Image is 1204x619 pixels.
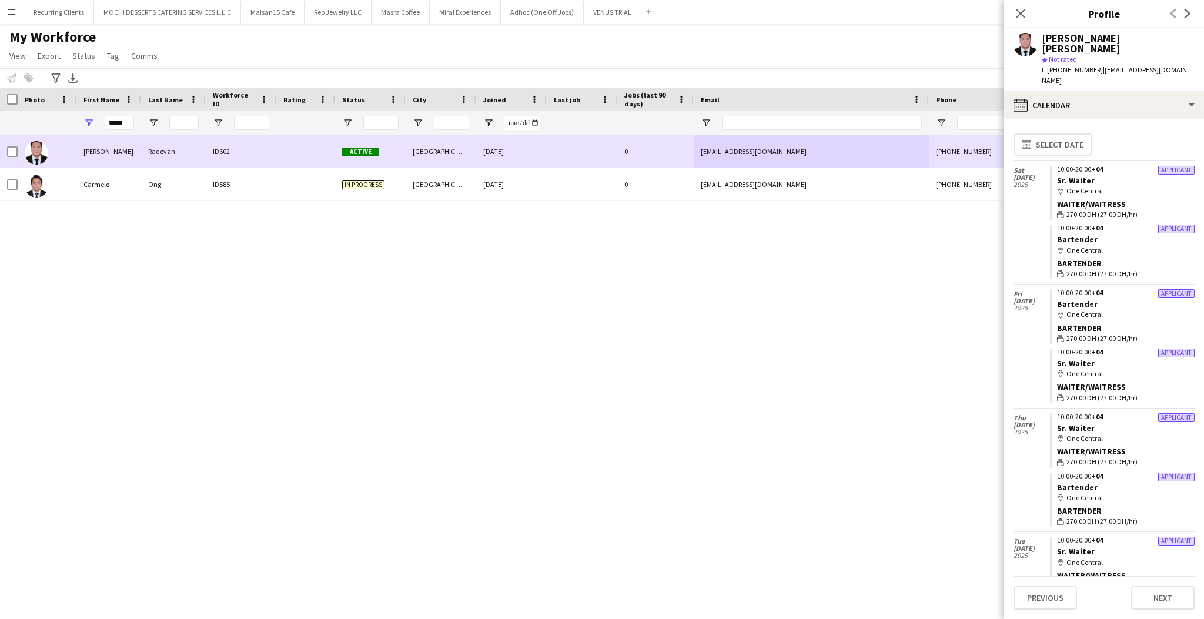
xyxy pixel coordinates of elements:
[1014,290,1050,297] span: Fri
[694,168,929,200] div: [EMAIL_ADDRESS][DOMAIN_NAME]
[504,116,540,130] input: Joined Filter Input
[105,116,134,130] input: First Name Filter Input
[483,118,494,128] button: Open Filter Menu
[936,95,956,104] span: Phone
[483,95,506,104] span: Joined
[1004,6,1204,21] h3: Profile
[1091,536,1103,544] span: +04
[1042,33,1195,54] div: [PERSON_NAME] [PERSON_NAME]
[1057,382,1195,392] div: Waiter/Waitress
[342,95,365,104] span: Status
[1091,165,1103,173] span: +04
[1057,433,1195,444] div: One Central
[406,135,476,168] div: [GEOGRAPHIC_DATA]
[1091,471,1103,480] span: +04
[929,135,1079,168] div: [PHONE_NUMBER]
[1014,167,1050,174] span: Sat
[1066,516,1138,527] span: 270.00 DH (27.00 DH/hr)
[102,48,124,63] a: Tag
[722,116,922,130] input: Email Filter Input
[1014,414,1050,421] span: Thu
[241,1,305,24] button: Maisan15 Cafe
[148,118,159,128] button: Open Filter Menu
[342,148,379,156] span: Active
[1091,347,1103,356] span: +04
[25,95,45,104] span: Photo
[94,1,241,24] button: MOCHI DESSERTS CATERING SERVICES L.L.C
[5,48,31,63] a: View
[1057,369,1195,379] div: One Central
[38,51,61,61] span: Export
[24,1,94,24] button: Recurring Clients
[1057,175,1095,186] a: Sr. Waiter
[1066,457,1138,467] span: 270.00 DH (27.00 DH/hr)
[169,116,199,130] input: Last Name Filter Input
[342,180,384,189] span: In progress
[1057,570,1195,581] div: Waiter/Waitress
[1158,166,1195,175] div: Applicant
[213,91,255,108] span: Workforce ID
[68,48,100,63] a: Status
[1049,55,1077,63] span: Not rated
[25,174,48,198] img: Carmelo Ong
[9,51,26,61] span: View
[33,48,65,63] a: Export
[305,1,372,24] button: Rep Jewelry LLC
[9,28,96,46] span: My Workforce
[1057,557,1195,568] div: One Central
[72,51,95,61] span: Status
[1014,429,1050,436] span: 2025
[49,71,63,85] app-action-btn: Advanced filters
[624,91,673,108] span: Jobs (last 90 days)
[126,48,162,63] a: Comms
[1014,305,1050,312] span: 2025
[76,168,141,200] div: Carmelo
[1057,166,1195,173] div: 10:00-20:00
[1004,91,1204,119] div: Calendar
[1131,586,1195,610] button: Next
[1057,358,1095,369] a: Sr. Waiter
[1066,393,1138,403] span: 270.00 DH (27.00 DH/hr)
[1158,473,1195,481] div: Applicant
[1091,223,1103,232] span: +04
[141,168,206,200] div: Ong
[434,116,469,130] input: City Filter Input
[1057,537,1195,544] div: 10:00-20:00
[936,118,947,128] button: Open Filter Menu
[213,118,223,128] button: Open Filter Menu
[372,1,430,24] button: Masra Coffee
[1057,446,1195,457] div: Waiter/Waitress
[283,95,306,104] span: Rating
[1158,225,1195,233] div: Applicant
[76,135,141,168] div: [PERSON_NAME]
[1091,288,1103,297] span: +04
[1042,65,1103,74] span: t. [PHONE_NUMBER]
[206,168,276,200] div: ID585
[363,116,399,130] input: Status Filter Input
[342,118,353,128] button: Open Filter Menu
[476,168,547,200] div: [DATE]
[584,1,641,24] button: VENUS TRIAL
[83,118,94,128] button: Open Filter Menu
[1057,289,1195,296] div: 10:00-20:00
[1014,552,1050,559] span: 2025
[234,116,269,130] input: Workforce ID Filter Input
[1057,186,1195,196] div: One Central
[957,116,1072,130] input: Phone Filter Input
[1066,209,1138,220] span: 270.00 DH (27.00 DH/hr)
[617,168,694,200] div: 0
[430,1,501,24] button: Miral Experiences
[1014,421,1050,429] span: [DATE]
[1158,537,1195,546] div: Applicant
[1057,258,1195,269] div: Bartender
[206,135,276,168] div: ID602
[1057,225,1195,232] div: 10:00-20:00
[701,118,711,128] button: Open Filter Menu
[1057,473,1195,480] div: 10:00-20:00
[1057,493,1195,503] div: One Central
[1057,546,1095,557] a: Sr. Waiter
[501,1,584,24] button: Adhoc (One Off Jobs)
[1066,333,1138,344] span: 270.00 DH (27.00 DH/hr)
[617,135,694,168] div: 0
[25,141,48,165] img: Armel joseph Radovan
